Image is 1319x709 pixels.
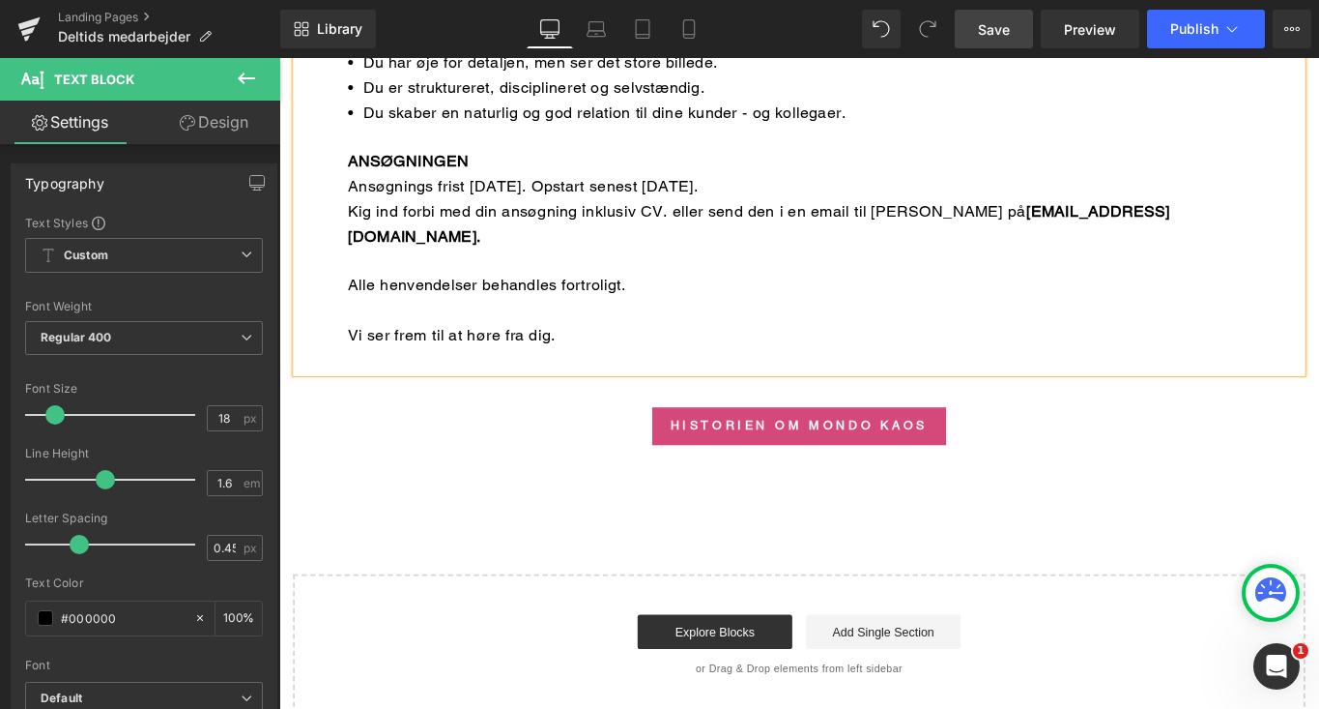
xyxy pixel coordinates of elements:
div: % [215,602,262,635]
span: Publish [1170,21,1219,37]
div: Font [25,659,263,672]
span: em [244,477,260,489]
span: px [244,412,260,425]
a: Landing Pages [58,10,280,25]
span: Preview [1064,19,1116,40]
span: Historien om MONDO KAOS [440,404,730,424]
a: Explore Blocks [403,626,577,665]
a: Historien om MONDO KAOS [419,393,750,435]
button: Redo [908,10,947,48]
span: Save [978,19,1010,40]
div: Kig ind forbi med din ansøgning inklusiv CV. eller send den i en email til [PERSON_NAME] på [77,159,1092,242]
div: Text Styles [25,215,263,230]
a: Design [144,101,284,144]
button: Undo [862,10,901,48]
span: Library [317,20,362,38]
strong: . [77,162,1002,210]
a: Desktop [527,10,573,48]
div: Typography [25,164,104,192]
div: • Du er struktureret, disciplineret og selvstændig. [77,19,1092,47]
span: Text Block [54,72,134,87]
span: 1 [1293,643,1308,659]
div: • Du skaber en naturlig og god relation til dine kunder - og kollegaer. [77,47,1092,75]
strong: ANSØGNINGEN [77,105,213,126]
a: [EMAIL_ADDRESS][DOMAIN_NAME] [77,162,1002,210]
span: px [244,542,260,554]
div: Font Size [25,382,263,396]
b: Custom [64,248,108,264]
button: Publish [1147,10,1265,48]
button: More [1273,10,1311,48]
div: Vi ser frem til at høre fra dig. [77,298,1092,326]
i: Default [41,691,82,707]
div: Font Weight [25,300,263,313]
input: Color [61,607,185,629]
a: Mobile [666,10,712,48]
span: Deltids medarbejder [58,29,190,44]
div: Alle henvendelser behandles fortroligt. [77,242,1092,298]
a: Tablet [619,10,666,48]
div: Text Color [25,576,263,590]
a: New Library [280,10,376,48]
b: Regular 400 [41,330,112,344]
div: Letter Spacing [25,512,263,525]
iframe: Intercom live chat [1253,643,1300,690]
div: Line Height [25,447,263,460]
div: Ansøgnings frist [DATE]. Opstart senest [DATE]. [77,131,1092,159]
a: Laptop [573,10,619,48]
a: Add Single Section [592,626,766,665]
a: Preview [1041,10,1139,48]
p: or Drag & Drop elements from left sidebar [46,680,1123,694]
